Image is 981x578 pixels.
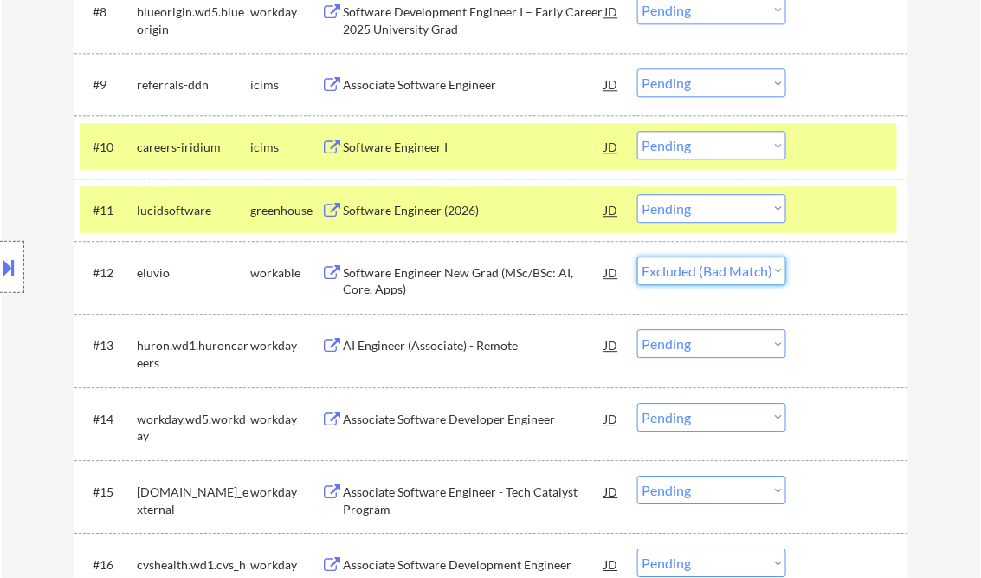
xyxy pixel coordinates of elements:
div: [DOMAIN_NAME]_external [138,484,251,517]
div: workday [251,556,322,574]
div: #16 [94,556,124,574]
div: JD [603,476,621,507]
div: blueorigin.wd5.blueorigin [138,3,251,37]
div: referrals-ddn [138,76,251,94]
div: Associate Software Engineer [344,76,605,94]
div: #8 [94,3,124,21]
div: icims [251,76,322,94]
div: Software Development Engineer I – Early Career 2025 University Grad [344,3,605,37]
div: Software Engineer New Grad (MSc/BSc: AI, Core, Apps) [344,264,605,298]
div: Software Engineer (2026) [344,202,605,219]
div: Associate Software Developer Engineer [344,411,605,428]
div: JD [603,131,621,162]
div: Software Engineer I [344,139,605,156]
div: AI Engineer (Associate) - Remote [344,337,605,354]
div: #9 [94,76,124,94]
div: workday [251,484,322,501]
div: Associate Software Engineer - Tech Catalyst Program [344,484,605,517]
div: #15 [94,484,124,501]
div: Associate Software Development Engineer [344,556,605,574]
div: JD [603,194,621,225]
div: JD [603,403,621,434]
div: JD [603,329,621,360]
div: JD [603,257,621,288]
div: JD [603,68,621,100]
div: workday [251,3,322,21]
